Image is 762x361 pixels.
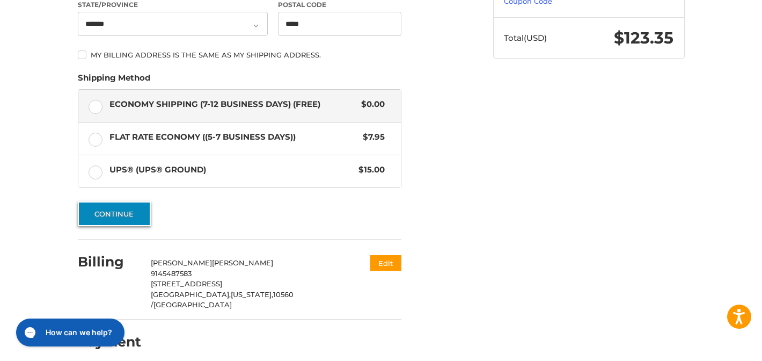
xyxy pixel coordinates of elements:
[78,254,141,270] h2: Billing
[614,28,673,48] span: $123.35
[151,290,231,299] span: [GEOGRAPHIC_DATA],
[151,279,222,288] span: [STREET_ADDRESS]
[212,258,273,267] span: [PERSON_NAME]
[109,164,354,176] span: UPS® (UPS® Ground)
[78,201,151,226] button: Continue
[109,98,356,111] span: Economy Shipping (7-12 Business Days) (Free)
[153,300,232,309] span: [GEOGRAPHIC_DATA]
[151,269,192,278] span: 9145487583
[151,258,212,267] span: [PERSON_NAME]
[504,33,547,43] span: Total (USD)
[11,315,128,350] iframe: Gorgias live chat messenger
[370,255,401,271] button: Edit
[356,98,385,111] span: $0.00
[78,72,150,89] legend: Shipping Method
[231,290,273,299] span: [US_STATE],
[354,164,385,176] span: $15.00
[358,131,385,143] span: $7.95
[109,131,358,143] span: Flat Rate Economy ((5-7 Business Days))
[78,50,401,59] label: My billing address is the same as my shipping address.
